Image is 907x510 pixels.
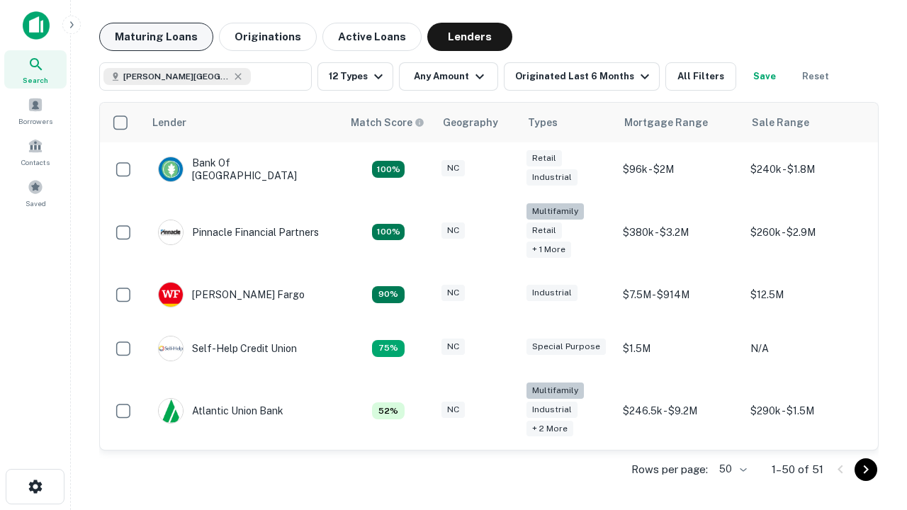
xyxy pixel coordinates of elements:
[158,398,283,424] div: Atlantic Union Bank
[399,62,498,91] button: Any Amount
[526,203,584,220] div: Multifamily
[21,157,50,168] span: Contacts
[159,336,183,361] img: picture
[26,198,46,209] span: Saved
[441,285,465,301] div: NC
[99,23,213,51] button: Maturing Loans
[159,399,183,423] img: picture
[836,351,907,419] iframe: Chat Widget
[743,103,871,142] th: Sale Range
[159,157,183,181] img: picture
[515,68,653,85] div: Originated Last 6 Months
[743,375,871,447] td: $290k - $1.5M
[23,11,50,40] img: capitalize-icon.png
[434,103,519,142] th: Geography
[159,283,183,307] img: picture
[752,114,809,131] div: Sale Range
[526,402,578,418] div: Industrial
[441,339,465,355] div: NC
[855,458,877,481] button: Go to next page
[441,160,465,176] div: NC
[4,174,67,212] a: Saved
[528,114,558,131] div: Types
[526,382,584,399] div: Multifamily
[342,103,434,142] th: Capitalize uses an advanced AI algorithm to match your search with the best lender. The match sco...
[123,70,230,83] span: [PERSON_NAME][GEOGRAPHIC_DATA], [GEOGRAPHIC_DATA]
[743,322,871,375] td: N/A
[158,157,328,182] div: Bank Of [GEOGRAPHIC_DATA]
[624,114,708,131] div: Mortgage Range
[665,62,736,91] button: All Filters
[616,142,743,196] td: $96k - $2M
[441,402,465,418] div: NC
[317,62,393,91] button: 12 Types
[158,220,319,245] div: Pinnacle Financial Partners
[158,336,297,361] div: Self-help Credit Union
[772,461,823,478] p: 1–50 of 51
[616,375,743,447] td: $246.5k - $9.2M
[526,169,578,186] div: Industrial
[4,91,67,130] a: Borrowers
[526,421,573,437] div: + 2 more
[616,196,743,268] td: $380k - $3.2M
[322,23,422,51] button: Active Loans
[743,196,871,268] td: $260k - $2.9M
[504,62,660,91] button: Originated Last 6 Months
[519,103,616,142] th: Types
[372,340,405,357] div: Matching Properties: 10, hasApolloMatch: undefined
[526,242,571,258] div: + 1 more
[372,402,405,419] div: Matching Properties: 7, hasApolloMatch: undefined
[742,62,787,91] button: Save your search to get updates of matches that match your search criteria.
[743,142,871,196] td: $240k - $1.8M
[372,161,405,178] div: Matching Properties: 14, hasApolloMatch: undefined
[714,459,749,480] div: 50
[427,23,512,51] button: Lenders
[526,285,578,301] div: Industrial
[351,115,424,130] div: Capitalize uses an advanced AI algorithm to match your search with the best lender. The match sco...
[372,286,405,303] div: Matching Properties: 12, hasApolloMatch: undefined
[631,461,708,478] p: Rows per page:
[793,62,838,91] button: Reset
[372,224,405,241] div: Matching Properties: 24, hasApolloMatch: undefined
[4,132,67,171] a: Contacts
[219,23,317,51] button: Originations
[159,220,183,244] img: picture
[526,222,562,239] div: Retail
[616,268,743,322] td: $7.5M - $914M
[616,103,743,142] th: Mortgage Range
[18,115,52,127] span: Borrowers
[526,339,606,355] div: Special Purpose
[4,50,67,89] a: Search
[144,103,342,142] th: Lender
[743,268,871,322] td: $12.5M
[351,115,422,130] h6: Match Score
[158,282,305,307] div: [PERSON_NAME] Fargo
[616,322,743,375] td: $1.5M
[443,114,498,131] div: Geography
[441,222,465,239] div: NC
[526,150,562,166] div: Retail
[152,114,186,131] div: Lender
[23,74,48,86] span: Search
